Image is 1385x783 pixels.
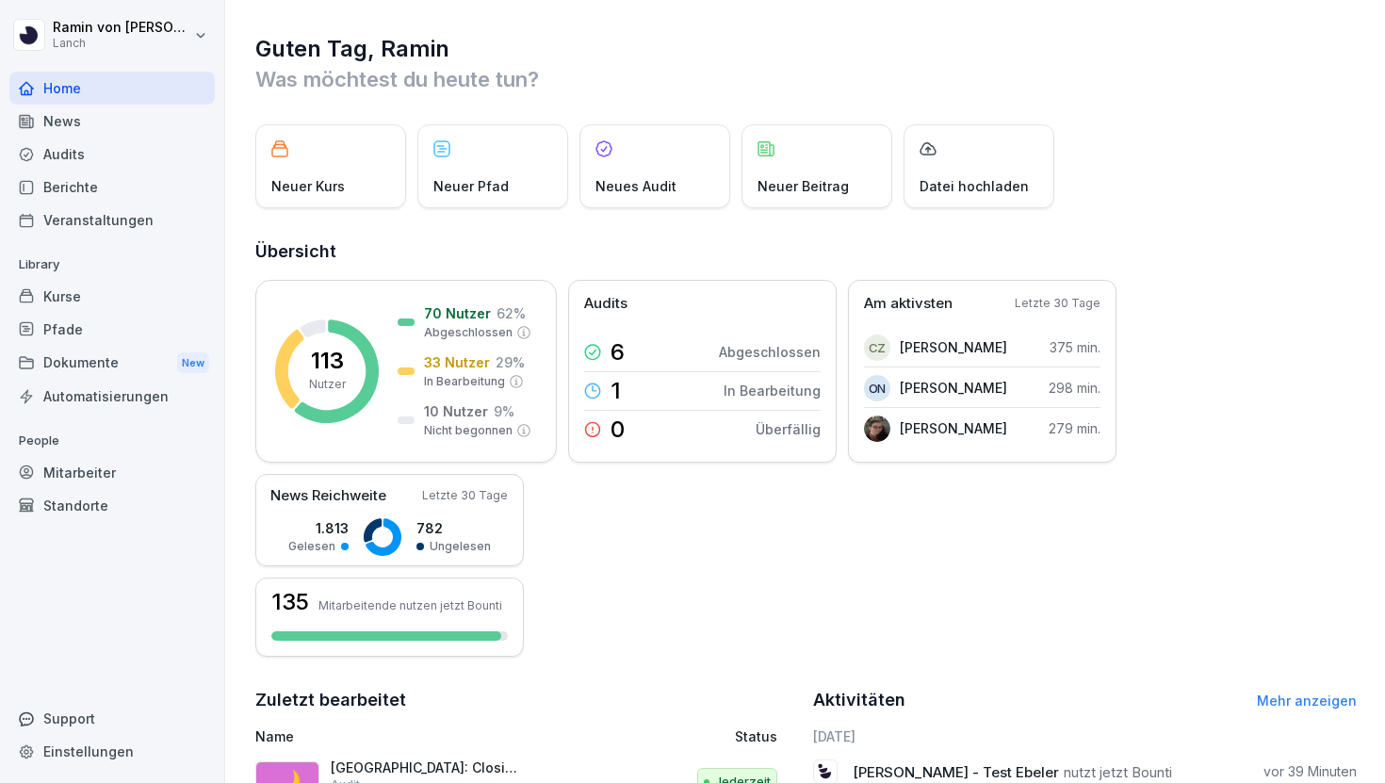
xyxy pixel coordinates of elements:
h1: Guten Tag, Ramin [255,34,1357,64]
a: Mehr anzeigen [1257,693,1357,709]
p: 113 [311,350,344,372]
p: Library [9,250,215,280]
p: 298 min. [1049,378,1100,398]
p: Gelesen [288,538,335,555]
p: 10 Nutzer [424,401,488,421]
p: News Reichweite [270,485,386,507]
a: Mitarbeiter [9,456,215,489]
p: Letzte 30 Tage [422,487,508,504]
p: Nutzer [309,376,346,393]
a: Automatisierungen [9,380,215,413]
p: 375 min. [1050,337,1100,357]
p: In Bearbeitung [724,381,821,400]
p: vor 39 Minuten [1263,762,1357,781]
p: Neuer Kurs [271,176,345,196]
div: New [177,352,209,374]
div: Dokumente [9,346,215,381]
h6: [DATE] [813,726,1358,746]
a: Home [9,72,215,105]
a: Audits [9,138,215,171]
p: [PERSON_NAME] [900,378,1007,398]
div: CZ [864,334,890,361]
p: [GEOGRAPHIC_DATA]: Closing [331,759,519,776]
a: Pfade [9,313,215,346]
p: 6 [611,341,625,364]
img: vsdb780yjq3c8z0fgsc1orml.png [864,416,890,442]
p: Audits [584,293,627,315]
p: 279 min. [1049,418,1100,438]
a: Veranstaltungen [9,204,215,237]
p: Name [255,726,588,746]
div: oN [864,375,890,401]
p: [PERSON_NAME] [900,337,1007,357]
p: Datei hochladen [920,176,1029,196]
p: Was möchtest du heute tun? [255,64,1357,94]
p: Abgeschlossen [719,342,821,362]
p: 782 [416,518,491,538]
h3: 135 [271,591,309,613]
p: 1.813 [288,518,349,538]
span: nutzt jetzt Bounti [1064,763,1172,781]
p: 1 [611,380,621,402]
p: Am aktivsten [864,293,953,315]
a: Kurse [9,280,215,313]
p: Neuer Beitrag [758,176,849,196]
div: Support [9,702,215,735]
a: News [9,105,215,138]
p: People [9,426,215,456]
h2: Übersicht [255,238,1357,265]
p: Status [735,726,777,746]
a: Einstellungen [9,735,215,768]
p: Überfällig [756,419,821,439]
a: Berichte [9,171,215,204]
p: 70 Nutzer [424,303,491,323]
p: Letzte 30 Tage [1015,295,1100,312]
p: [PERSON_NAME] [900,418,1007,438]
h2: Zuletzt bearbeitet [255,687,800,713]
p: Neues Audit [595,176,676,196]
p: 0 [611,418,625,441]
p: 62 % [497,303,526,323]
p: Ramin von [PERSON_NAME] [53,20,190,36]
h2: Aktivitäten [813,687,905,713]
p: Mitarbeitende nutzen jetzt Bounti [318,598,502,612]
p: 29 % [496,352,525,372]
p: Nicht begonnen [424,422,513,439]
p: Neuer Pfad [433,176,509,196]
span: [PERSON_NAME] - Test Ebeler [853,763,1059,781]
a: DokumenteNew [9,346,215,381]
p: Lanch [53,37,190,50]
p: 9 % [494,401,514,421]
a: Standorte [9,489,215,522]
p: Abgeschlossen [424,324,513,341]
p: Ungelesen [430,538,491,555]
p: 33 Nutzer [424,352,490,372]
p: In Bearbeitung [424,373,505,390]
